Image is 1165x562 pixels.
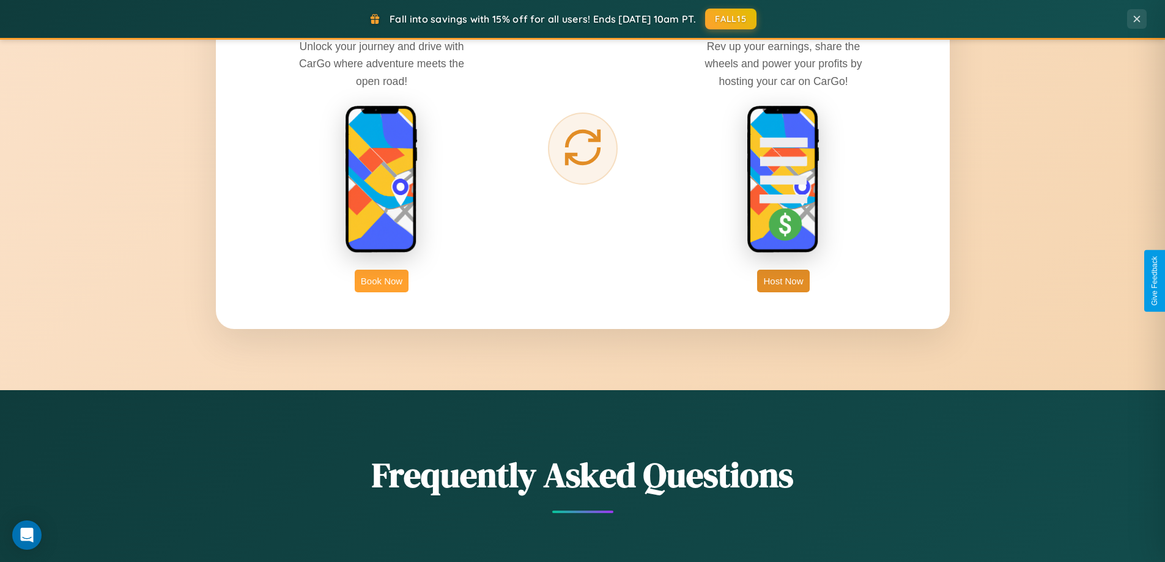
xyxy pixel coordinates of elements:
div: Open Intercom Messenger [12,520,42,550]
span: Fall into savings with 15% off for all users! Ends [DATE] 10am PT. [390,13,696,25]
p: Rev up your earnings, share the wheels and power your profits by hosting your car on CarGo! [692,38,875,89]
button: Book Now [355,270,409,292]
p: Unlock your journey and drive with CarGo where adventure meets the open road! [290,38,473,89]
img: host phone [747,105,820,254]
button: Host Now [757,270,809,292]
button: FALL15 [705,9,756,29]
div: Give Feedback [1150,256,1159,306]
h2: Frequently Asked Questions [216,451,950,498]
img: rent phone [345,105,418,254]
